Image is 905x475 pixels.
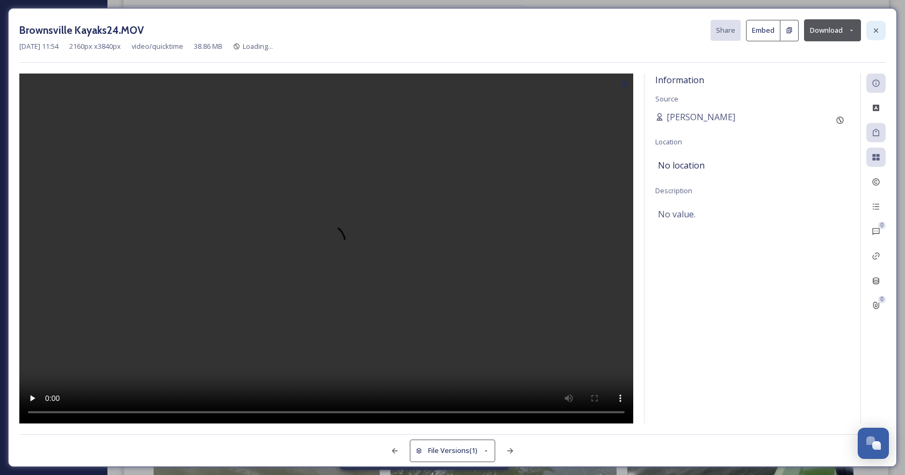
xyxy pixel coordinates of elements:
[19,23,144,38] h3: Brownsville Kayaks24.MOV
[711,20,741,41] button: Share
[655,186,692,195] span: Description
[69,41,121,52] span: 2160 px x 3840 px
[658,208,696,221] span: No value.
[655,74,704,86] span: Information
[132,41,183,52] span: video/quicktime
[410,440,496,462] button: File Versions(1)
[19,41,59,52] span: [DATE] 11:54
[655,94,678,104] span: Source
[667,111,735,123] span: [PERSON_NAME]
[804,19,861,41] button: Download
[858,428,889,459] button: Open Chat
[658,159,705,172] span: No location
[655,137,682,147] span: Location
[194,41,222,52] span: 38.86 MB
[878,296,886,303] div: 0
[243,41,273,51] span: Loading...
[878,222,886,229] div: 0
[746,20,780,41] button: Embed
